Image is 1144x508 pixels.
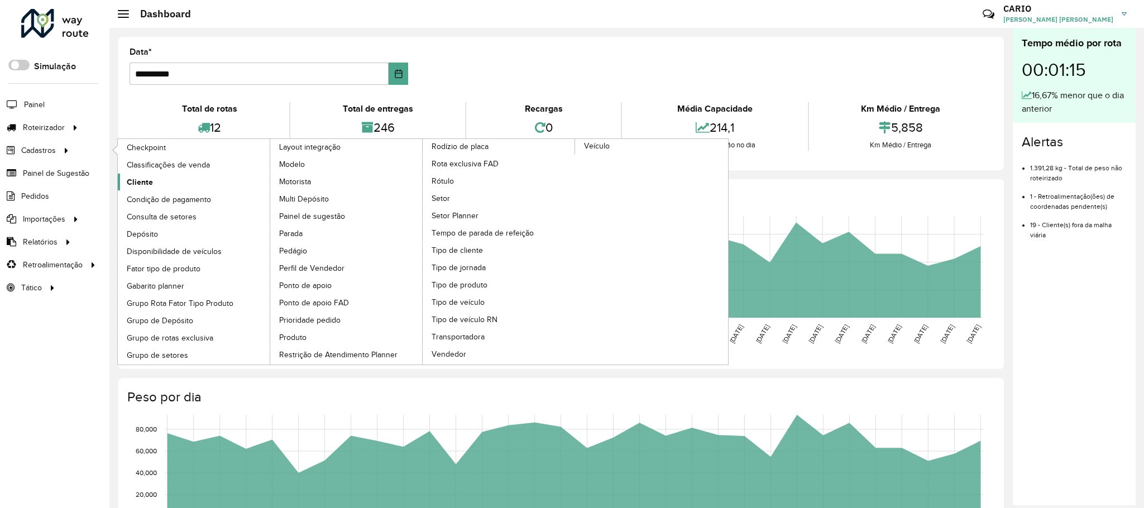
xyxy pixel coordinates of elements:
[1022,134,1127,150] h4: Alertas
[469,102,618,116] div: Recargas
[423,346,576,362] a: Vendedor
[127,159,210,171] span: Classificações de venda
[127,298,233,309] span: Grupo Rota Fator Tipo Produto
[432,141,489,152] span: Rodízio de placa
[912,323,928,344] text: [DATE]
[23,122,65,133] span: Roteirizador
[127,176,153,188] span: Cliente
[389,63,408,85] button: Choose Date
[977,2,1001,26] a: Contato Rápido
[270,294,423,311] a: Ponto de apoio FAD
[127,211,197,223] span: Consulta de setores
[1022,89,1127,116] div: 16,67% menor que o dia anterior
[423,259,576,276] a: Tipo de jornada
[279,297,349,309] span: Ponto de apoio FAD
[293,116,462,140] div: 246
[279,141,341,153] span: Layout integração
[625,102,805,116] div: Média Capacidade
[423,294,576,310] a: Tipo de veículo
[432,193,450,204] span: Setor
[270,208,423,224] a: Painel de sugestão
[21,145,56,156] span: Cadastros
[127,228,158,240] span: Depósito
[469,116,618,140] div: 0
[728,323,744,344] text: [DATE]
[129,8,191,20] h2: Dashboard
[279,332,307,343] span: Produto
[132,116,286,140] div: 12
[807,323,824,344] text: [DATE]
[118,226,271,242] a: Depósito
[279,228,303,239] span: Parada
[584,140,610,152] span: Veículo
[860,323,876,344] text: [DATE]
[270,260,423,276] a: Perfil de Vendedor
[965,323,982,344] text: [DATE]
[118,139,423,365] a: Layout integração
[279,314,341,326] span: Prioridade pedido
[127,280,184,292] span: Gabarito planner
[118,243,271,260] a: Disponibilidade de veículos
[432,245,483,256] span: Tipo de cliente
[21,190,49,202] span: Pedidos
[270,156,423,172] a: Modelo
[270,277,423,294] a: Ponto de apoio
[118,277,271,294] a: Gabarito planner
[23,236,58,248] span: Relatórios
[432,279,487,291] span: Tipo de produto
[270,173,423,190] a: Motorista
[812,102,990,116] div: Km Médio / Entrega
[118,329,271,346] a: Grupo de rotas exclusiva
[432,227,534,239] span: Tempo de parada de refeição
[939,323,955,344] text: [DATE]
[118,191,271,208] a: Condição de pagamento
[136,469,157,476] text: 40,000
[23,213,65,225] span: Importações
[1022,36,1127,51] div: Tempo médio por rota
[118,139,271,156] a: Checkpoint
[432,158,499,170] span: Rota exclusiva FAD
[279,210,345,222] span: Painel de sugestão
[812,140,990,151] div: Km Médio / Entrega
[432,175,454,187] span: Rótulo
[432,210,478,222] span: Setor Planner
[423,190,576,207] a: Setor
[127,349,188,361] span: Grupo de setores
[127,142,166,154] span: Checkpoint
[270,139,576,365] a: Rodízio de placa
[279,159,305,170] span: Modelo
[279,245,307,257] span: Pedágio
[432,331,485,343] span: Transportadora
[1030,155,1127,183] li: 1.391,28 kg - Total de peso não roteirizado
[754,323,770,344] text: [DATE]
[781,323,797,344] text: [DATE]
[132,102,286,116] div: Total de rotas
[270,190,423,207] a: Multi Depósito
[625,116,805,140] div: 214,1
[812,116,990,140] div: 5,858
[130,45,152,59] label: Data
[834,323,850,344] text: [DATE]
[136,447,157,454] text: 60,000
[1022,51,1127,89] div: 00:01:15
[127,263,200,275] span: Fator tipo de produto
[279,349,398,361] span: Restrição de Atendimento Planner
[432,296,485,308] span: Tipo de veículo
[279,193,329,205] span: Multi Depósito
[270,225,423,242] a: Parada
[1030,183,1127,212] li: 1 - Retroalimentação(ões) de coordenadas pendente(s)
[423,276,576,293] a: Tipo de produto
[279,280,332,291] span: Ponto de apoio
[423,155,576,172] a: Rota exclusiva FAD
[136,491,157,498] text: 20,000
[127,389,993,405] h4: Peso por dia
[118,156,271,173] a: Classificações de venda
[423,224,576,241] a: Tempo de parada de refeição
[1003,15,1113,25] span: [PERSON_NAME] [PERSON_NAME]
[127,246,222,257] span: Disponibilidade de veículos
[127,332,213,344] span: Grupo de rotas exclusiva
[1030,212,1127,240] li: 19 - Cliente(s) fora da malha viária
[423,172,576,189] a: Rótulo
[423,139,728,365] a: Veículo
[279,176,311,188] span: Motorista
